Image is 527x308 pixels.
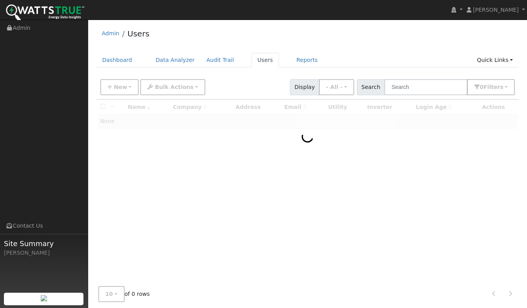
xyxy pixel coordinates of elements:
span: 10 [105,291,113,297]
span: s [500,84,503,90]
a: Reports [291,53,324,67]
img: retrieve [41,295,47,301]
button: 10 [98,286,125,302]
a: Quick Links [471,53,519,67]
a: Users [127,29,149,38]
span: Bulk Actions [155,84,194,90]
button: - All - [319,79,354,95]
button: Bulk Actions [140,79,205,95]
button: New [100,79,139,95]
span: Display [290,79,319,95]
a: Admin [102,30,120,36]
a: Dashboard [96,53,138,67]
a: Data Analyzer [150,53,201,67]
span: [PERSON_NAME] [473,7,519,13]
span: New [114,84,127,90]
a: Users [252,53,279,67]
div: [PERSON_NAME] [4,249,84,257]
button: 0Filters [467,79,515,95]
span: Search [357,79,385,95]
span: of 0 rows [98,286,150,302]
span: Site Summary [4,238,84,249]
a: Audit Trail [201,53,240,67]
span: Filter [484,84,503,90]
img: WattsTrue [6,4,84,22]
input: Search [384,79,467,95]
